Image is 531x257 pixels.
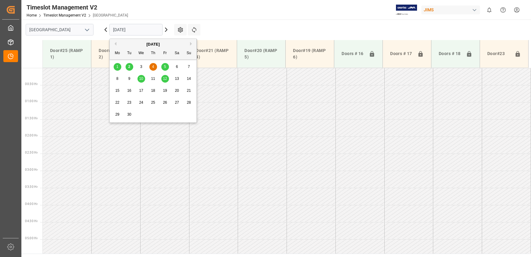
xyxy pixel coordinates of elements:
[149,87,157,95] div: Choose Thursday, September 18th, 2025
[110,41,196,47] div: [DATE]
[187,100,191,105] span: 28
[128,65,130,69] span: 2
[25,185,38,188] span: 03:30 Hr
[139,76,143,81] span: 10
[137,75,145,83] div: Choose Wednesday, September 10th, 2025
[291,45,329,63] div: Door#19 (RAMP 6)
[339,48,366,60] div: Doors # 16
[127,112,131,117] span: 30
[25,151,38,154] span: 02:30 Hr
[128,76,130,81] span: 9
[149,99,157,106] div: Choose Thursday, September 25th, 2025
[185,87,193,95] div: Choose Sunday, September 21st, 2025
[25,117,38,120] span: 01:30 Hr
[188,65,190,69] span: 7
[173,87,181,95] div: Choose Saturday, September 20th, 2025
[496,3,510,17] button: Help Center
[139,88,143,93] span: 17
[421,4,482,16] button: JIMS
[116,65,119,69] span: 1
[126,99,133,106] div: Choose Tuesday, September 23rd, 2025
[25,202,38,206] span: 04:00 Hr
[173,63,181,71] div: Choose Saturday, September 6th, 2025
[163,76,167,81] span: 12
[161,63,169,71] div: Choose Friday, September 5th, 2025
[126,75,133,83] div: Choose Tuesday, September 9th, 2025
[421,6,480,14] div: JIMS
[161,87,169,95] div: Choose Friday, September 19th, 2025
[115,112,119,117] span: 29
[185,63,193,71] div: Choose Sunday, September 7th, 2025
[161,75,169,83] div: Choose Friday, September 12th, 2025
[127,100,131,105] span: 23
[115,88,119,93] span: 15
[137,99,145,106] div: Choose Wednesday, September 24th, 2025
[139,100,143,105] span: 24
[25,237,38,240] span: 05:00 Hr
[26,24,93,35] input: Type to search/select
[175,88,179,93] span: 20
[388,48,415,60] div: Doors # 17
[173,99,181,106] div: Choose Saturday, September 27th, 2025
[151,76,155,81] span: 11
[185,99,193,106] div: Choose Sunday, September 28th, 2025
[149,50,157,57] div: Th
[137,87,145,95] div: Choose Wednesday, September 17th, 2025
[173,50,181,57] div: Sa
[27,13,37,17] a: Home
[114,50,121,57] div: Mo
[190,42,194,46] button: Next Month
[48,45,86,63] div: Door#25 (RAMP 1)
[137,50,145,57] div: We
[127,88,131,93] span: 16
[185,75,193,83] div: Choose Sunday, September 14th, 2025
[109,24,163,35] input: DD.MM.YYYY
[149,63,157,71] div: Choose Thursday, September 4th, 2025
[137,63,145,71] div: Choose Wednesday, September 3rd, 2025
[114,63,121,71] div: Choose Monday, September 1st, 2025
[482,3,496,17] button: show 0 new notifications
[115,100,119,105] span: 22
[126,87,133,95] div: Choose Tuesday, September 16th, 2025
[112,61,195,121] div: month 2025-09
[25,134,38,137] span: 02:00 Hr
[140,65,142,69] span: 3
[114,99,121,106] div: Choose Monday, September 22nd, 2025
[164,65,166,69] span: 5
[114,87,121,95] div: Choose Monday, September 15th, 2025
[161,99,169,106] div: Choose Friday, September 26th, 2025
[25,82,38,86] span: 00:30 Hr
[173,75,181,83] div: Choose Saturday, September 13th, 2025
[436,48,463,60] div: Doors # 18
[163,88,167,93] span: 19
[151,100,155,105] span: 25
[151,88,155,93] span: 18
[161,50,169,57] div: Fr
[396,5,417,15] img: Exertis%20JAM%20-%20Email%20Logo.jpg_1722504956.jpg
[175,76,179,81] span: 13
[485,48,512,60] div: Door#23
[27,3,128,12] div: Timeslot Management V2
[193,45,232,63] div: Door#21 (RAMP 4)
[25,99,38,103] span: 01:00 Hr
[242,45,280,63] div: Door#20 (RAMP 5)
[187,88,191,93] span: 21
[126,63,133,71] div: Choose Tuesday, September 2nd, 2025
[96,45,135,63] div: Door#24 (RAMP 2)
[116,76,119,81] span: 8
[114,111,121,118] div: Choose Monday, September 29th, 2025
[25,168,38,171] span: 03:00 Hr
[113,42,116,46] button: Previous Month
[126,111,133,118] div: Choose Tuesday, September 30th, 2025
[114,75,121,83] div: Choose Monday, September 8th, 2025
[176,65,178,69] span: 6
[152,65,154,69] span: 4
[149,75,157,83] div: Choose Thursday, September 11th, 2025
[25,219,38,223] span: 04:30 Hr
[185,50,193,57] div: Su
[187,76,191,81] span: 14
[126,50,133,57] div: Tu
[82,25,91,35] button: open menu
[175,100,179,105] span: 27
[43,13,86,17] a: Timeslot Management V2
